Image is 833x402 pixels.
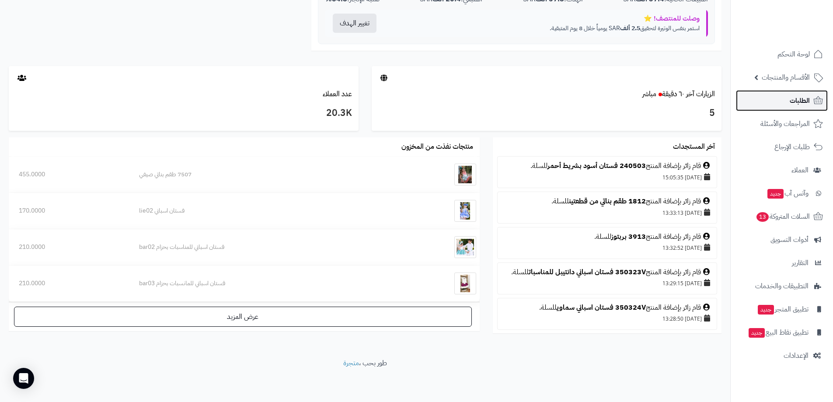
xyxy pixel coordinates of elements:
[391,24,700,33] p: استمر بنفس الوتيرة لتحقيق SAR يومياً خلال 8 يوم المتبقية.
[736,276,828,297] a: التطبيقات والخدمات
[736,345,828,366] a: الإعدادات
[139,243,394,252] div: فستان اسباني للمناسبات بحزام bar02
[756,212,769,222] span: 13
[736,229,828,250] a: أدوات التسويق
[19,206,119,215] div: 170.0000
[343,358,359,368] a: متجرة
[502,241,712,254] div: [DATE] 13:32:52
[19,279,119,288] div: 210.0000
[736,136,828,157] a: طلبات الإرجاع
[784,350,809,362] span: الإعدادات
[391,14,700,23] div: وصلت للمنتصف! ⭐
[749,328,765,338] span: جديد
[774,141,810,153] span: طلبات الإرجاع
[767,187,809,199] span: وآتس آب
[19,170,119,179] div: 455.0000
[642,89,656,99] small: مباشر
[736,322,828,343] a: تطبيق نقاط البيعجديد
[736,299,828,320] a: تطبيق المتجرجديد
[502,277,712,289] div: [DATE] 13:29:15
[611,231,646,242] a: 3913 بربتوز
[642,89,715,99] a: الزيارات آخر ٦٠ دقيقةمباشر
[777,48,810,60] span: لوحة التحكم
[502,232,712,242] div: قام زائر بإضافة المنتج للسلة.
[736,160,828,181] a: العملاء
[502,312,712,325] div: [DATE] 13:28:50
[736,44,828,65] a: لوحة التحكم
[502,303,712,313] div: قام زائر بإضافة المنتج للسلة.
[378,106,715,121] h3: 5
[502,161,712,171] div: قام زائر بإضافة المنتج للسلة.
[736,113,828,134] a: المراجعات والأسئلة
[557,302,646,313] a: 350324V فستان اسباني سماوي
[792,257,809,269] span: التقارير
[401,143,473,151] h3: منتجات نفذت من المخزون
[139,170,394,179] div: 7507 طقم بناتي صيفي
[454,200,476,222] img: فستان اسباني lie02
[454,236,476,258] img: فستان اسباني للمناسبات بحزام bar02
[502,267,712,277] div: قام زائر بإضافة المنتج للسلة.
[790,94,810,107] span: الطلبات
[14,307,472,327] a: عرض المزيد
[323,89,352,99] a: عدد العملاء
[15,106,352,121] h3: 20.3K
[791,164,809,176] span: العملاء
[454,273,476,294] img: فستان اسباني للمانسبات بحزام bar03
[19,243,119,252] div: 210.0000
[502,196,712,206] div: قام زائر بإضافة المنتج للسلة.
[770,234,809,246] span: أدوات التسويق
[547,161,646,171] a: 240503 فستان أسود بشريط أحمر
[529,267,646,277] a: 350323V فستان اسباني دانتيبل للمناسبات
[760,118,810,130] span: المراجعات والأسئلة
[454,164,476,185] img: 7507 طقم بناتي صيفي
[502,171,712,183] div: [DATE] 15:05:35
[13,368,34,389] div: Open Intercom Messenger
[767,189,784,199] span: جديد
[139,206,394,215] div: فستان اسباني lie02
[569,196,646,206] a: 1812 طقم بناتي من قطعتين
[756,210,810,223] span: السلات المتروكة
[748,326,809,339] span: تطبيق نقاط البيع
[758,305,774,315] span: جديد
[757,303,809,315] span: تطبيق المتجر
[755,280,809,292] span: التطبيقات والخدمات
[736,252,828,273] a: التقارير
[736,90,828,111] a: الطلبات
[736,206,828,227] a: السلات المتروكة13
[736,183,828,204] a: وآتس آبجديد
[502,206,712,219] div: [DATE] 13:33:13
[673,143,715,151] h3: آخر المستجدات
[333,14,376,33] button: تغيير الهدف
[620,24,640,33] strong: 2.5 ألف
[139,279,394,288] div: فستان اسباني للمانسبات بحزام bar03
[762,71,810,84] span: الأقسام والمنتجات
